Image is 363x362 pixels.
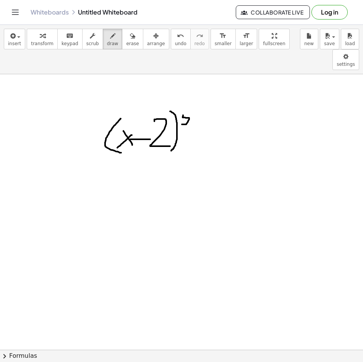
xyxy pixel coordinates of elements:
[242,9,303,16] span: Collaborate Live
[300,29,318,49] button: new
[211,29,236,49] button: format_sizesmaller
[8,41,21,46] span: insert
[341,29,359,49] button: load
[194,41,205,46] span: redo
[240,41,253,46] span: larger
[215,41,232,46] span: smaller
[66,31,73,41] i: keyboard
[196,31,203,41] i: redo
[243,31,250,41] i: format_size
[103,29,123,49] button: draw
[122,29,143,49] button: erase
[171,29,191,49] button: undoundo
[235,29,257,49] button: format_sizelarger
[177,31,184,41] i: undo
[259,29,289,49] button: fullscreen
[337,62,355,67] span: settings
[27,29,58,49] button: transform
[175,41,186,46] span: undo
[86,41,99,46] span: scrub
[236,5,310,19] button: Collaborate Live
[332,49,359,70] button: settings
[62,41,78,46] span: keypad
[311,5,348,20] button: Log in
[57,29,83,49] button: keyboardkeypad
[324,41,335,46] span: save
[147,41,165,46] span: arrange
[31,8,69,16] a: Whiteboards
[143,29,169,49] button: arrange
[219,31,227,41] i: format_size
[263,41,285,46] span: fullscreen
[345,41,355,46] span: load
[9,6,21,18] button: Toggle navigation
[82,29,103,49] button: scrub
[304,41,314,46] span: new
[190,29,209,49] button: redoredo
[320,29,339,49] button: save
[4,29,25,49] button: insert
[126,41,139,46] span: erase
[31,41,53,46] span: transform
[107,41,118,46] span: draw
